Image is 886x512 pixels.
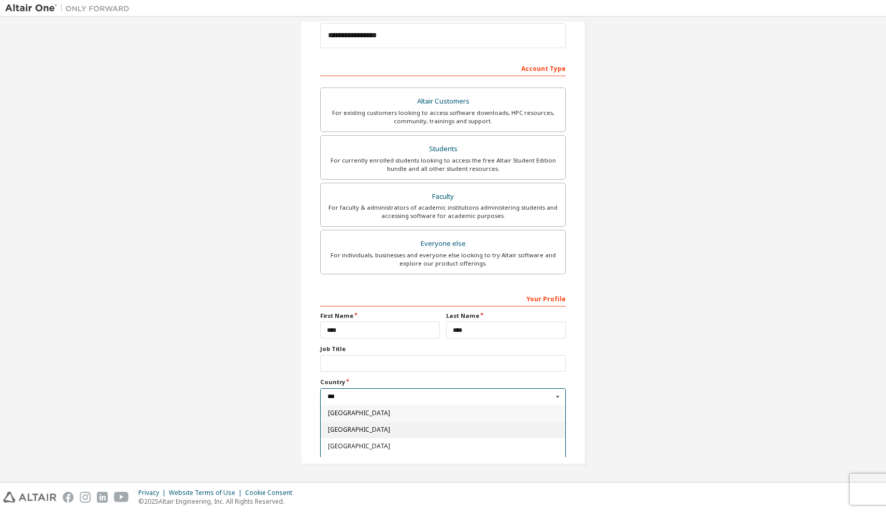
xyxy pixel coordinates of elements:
[327,251,559,268] div: For individuals, businesses and everyone else looking to try Altair software and explore our prod...
[245,489,298,497] div: Cookie Consent
[5,3,135,13] img: Altair One
[169,489,245,497] div: Website Terms of Use
[328,443,559,449] span: [GEOGRAPHIC_DATA]
[327,189,559,204] div: Faculty
[327,156,559,173] div: For currently enrolled students looking to access the free Altair Student Edition bundle and all ...
[80,492,91,503] img: instagram.svg
[97,492,108,503] img: linkedin.svg
[327,142,559,156] div: Students
[114,492,129,503] img: youtube.svg
[327,109,559,125] div: For existing customers looking to access software downloads, HPC resources, community, trainings ...
[320,312,440,320] label: First Name
[446,312,566,320] label: Last Name
[138,489,169,497] div: Privacy
[63,492,74,503] img: facebook.svg
[328,427,559,433] span: [GEOGRAPHIC_DATA]
[3,492,56,503] img: altair_logo.svg
[138,497,298,506] p: © 2025 Altair Engineering, Inc. All Rights Reserved.
[320,378,566,386] label: Country
[327,203,559,220] div: For faculty & administrators of academic institutions administering students and accessing softwa...
[320,60,566,76] div: Account Type
[328,410,559,416] span: [GEOGRAPHIC_DATA]
[320,290,566,306] div: Your Profile
[320,345,566,353] label: Job Title
[327,237,559,251] div: Everyone else
[327,94,559,109] div: Altair Customers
